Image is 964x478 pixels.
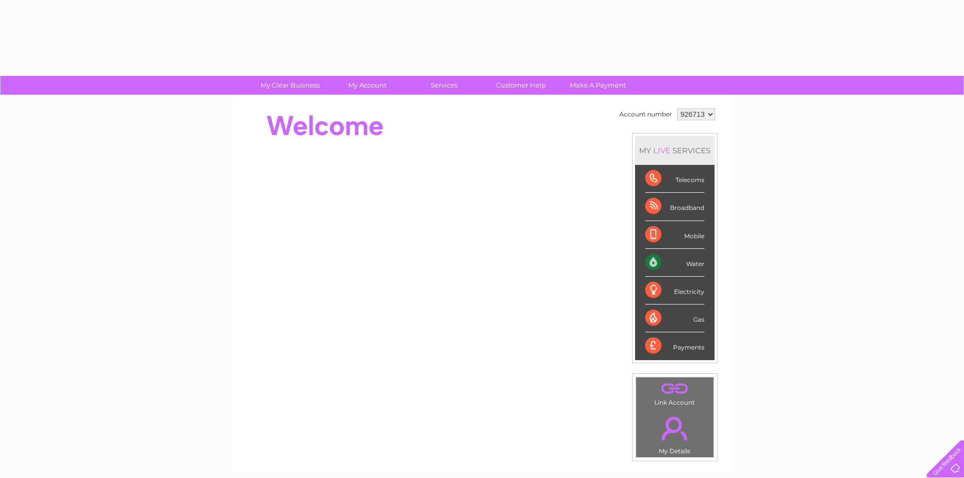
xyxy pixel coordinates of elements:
[556,76,640,95] a: Make A Payment
[479,76,563,95] a: Customer Help
[645,249,704,277] div: Water
[636,377,714,409] td: Link Account
[636,408,714,458] td: My Details
[645,221,704,249] div: Mobile
[645,193,704,221] div: Broadband
[651,146,673,155] div: LIVE
[639,380,711,398] a: .
[617,106,675,123] td: Account number
[639,411,711,446] a: .
[645,277,704,305] div: Electricity
[325,76,409,95] a: My Account
[635,136,715,165] div: MY SERVICES
[248,76,332,95] a: My Clear Business
[402,76,486,95] a: Services
[645,305,704,332] div: Gas
[645,165,704,193] div: Telecoms
[645,332,704,360] div: Payments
